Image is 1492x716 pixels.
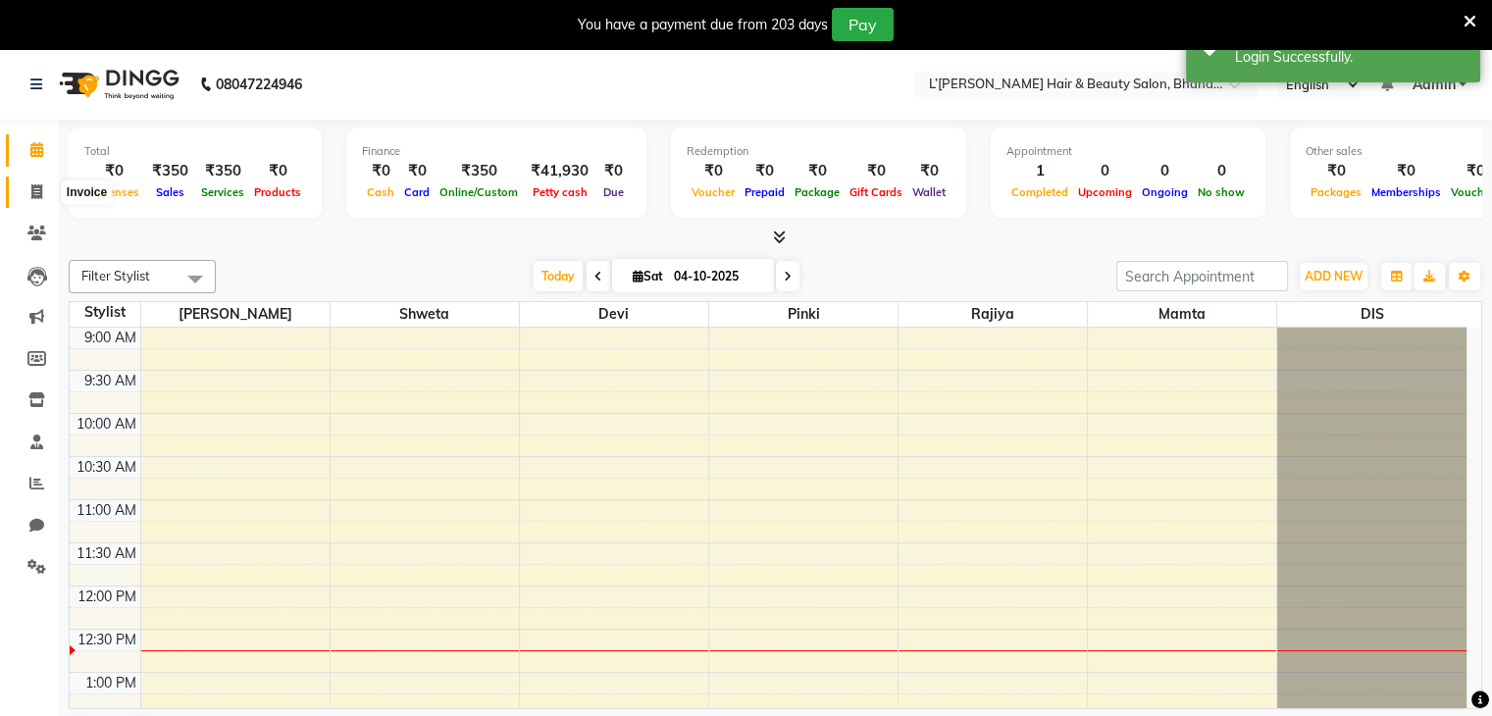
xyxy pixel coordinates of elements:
[1366,160,1446,182] div: ₹0
[520,302,708,327] span: Devi
[687,185,740,199] span: Voucher
[596,160,631,182] div: ₹0
[1193,185,1250,199] span: No show
[435,160,523,182] div: ₹350
[1306,160,1366,182] div: ₹0
[1305,269,1363,283] span: ADD NEW
[1088,302,1276,327] span: Mamta
[534,261,583,291] span: Today
[1137,185,1193,199] span: Ongoing
[70,302,140,323] div: Stylist
[151,185,189,199] span: Sales
[1006,185,1073,199] span: Completed
[1006,143,1250,160] div: Appointment
[435,185,523,199] span: Online/Custom
[73,500,140,521] div: 11:00 AM
[216,57,302,112] b: 08047224946
[74,587,140,607] div: 12:00 PM
[668,262,766,291] input: 2025-10-04
[687,160,740,182] div: ₹0
[141,302,330,327] span: [PERSON_NAME]
[50,57,184,112] img: logo
[196,185,249,199] span: Services
[1137,160,1193,182] div: 0
[790,185,845,199] span: Package
[81,268,150,283] span: Filter Stylist
[1300,263,1367,290] button: ADD NEW
[81,673,140,693] div: 1:00 PM
[73,414,140,435] div: 10:00 AM
[1006,160,1073,182] div: 1
[62,181,112,205] div: Invoice
[790,160,845,182] div: ₹0
[196,160,249,182] div: ₹350
[628,269,668,283] span: Sat
[1366,185,1446,199] span: Memberships
[1277,302,1466,327] span: DIS
[399,185,435,199] span: Card
[907,185,951,199] span: Wallet
[1193,160,1250,182] div: 0
[740,185,790,199] span: Prepaid
[1412,75,1455,95] span: Admin
[1306,185,1366,199] span: Packages
[362,185,399,199] span: Cash
[845,185,907,199] span: Gift Cards
[80,328,140,348] div: 9:00 AM
[598,185,629,199] span: Due
[528,185,592,199] span: Petty cash
[907,160,951,182] div: ₹0
[74,630,140,650] div: 12:30 PM
[144,160,196,182] div: ₹350
[362,160,399,182] div: ₹0
[1235,47,1466,68] div: Login Successfully.
[740,160,790,182] div: ₹0
[899,302,1087,327] span: Rajiya
[84,143,306,160] div: Total
[331,302,519,327] span: Shweta
[1073,160,1137,182] div: 0
[84,160,144,182] div: ₹0
[578,15,828,35] div: You have a payment due from 203 days
[249,185,306,199] span: Products
[399,160,435,182] div: ₹0
[1073,185,1137,199] span: Upcoming
[845,160,907,182] div: ₹0
[73,543,140,564] div: 11:30 AM
[73,457,140,478] div: 10:30 AM
[249,160,306,182] div: ₹0
[687,143,951,160] div: Redemption
[362,143,631,160] div: Finance
[832,8,894,41] button: Pay
[709,302,898,327] span: Pinki
[80,371,140,391] div: 9:30 AM
[1116,261,1288,291] input: Search Appointment
[523,160,596,182] div: ₹41,930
